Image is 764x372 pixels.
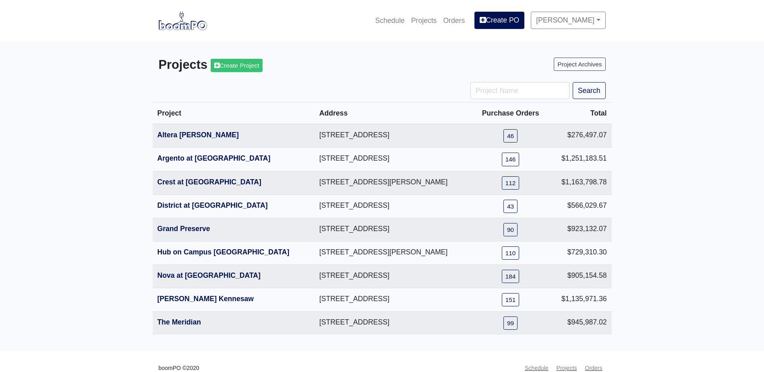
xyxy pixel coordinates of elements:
[315,241,472,265] td: [STREET_ADDRESS][PERSON_NAME]
[503,316,518,330] a: 99
[549,218,611,241] td: $923,132.07
[157,318,201,326] a: The Meridian
[503,129,518,143] a: 46
[157,248,290,256] a: Hub on Campus [GEOGRAPHIC_DATA]
[315,124,472,148] td: [STREET_ADDRESS]
[159,11,207,30] img: boomPO
[554,58,605,71] a: Project Archives
[440,12,468,29] a: Orders
[573,82,606,99] button: Search
[157,201,268,209] a: District at [GEOGRAPHIC_DATA]
[502,153,520,166] a: 146
[474,12,524,29] a: Create PO
[315,103,472,124] th: Address
[157,271,261,279] a: Nova at [GEOGRAPHIC_DATA]
[157,131,239,139] a: Altera [PERSON_NAME]
[502,270,520,283] a: 184
[472,103,549,124] th: Purchase Orders
[315,218,472,241] td: [STREET_ADDRESS]
[549,265,611,288] td: $905,154.58
[502,176,520,190] a: 112
[549,194,611,218] td: $566,029.67
[157,225,210,233] a: Grand Preserve
[372,12,408,29] a: Schedule
[211,59,263,72] a: Create Project
[503,200,518,213] a: 43
[159,58,376,72] h3: Projects
[549,148,611,171] td: $1,251,183.51
[408,12,440,29] a: Projects
[549,103,611,124] th: Total
[502,293,520,306] a: 151
[531,12,605,29] a: [PERSON_NAME]
[315,171,472,194] td: [STREET_ADDRESS][PERSON_NAME]
[315,194,472,218] td: [STREET_ADDRESS]
[549,241,611,265] td: $729,310.30
[315,288,472,312] td: [STREET_ADDRESS]
[315,312,472,335] td: [STREET_ADDRESS]
[549,171,611,194] td: $1,163,798.78
[549,288,611,312] td: $1,135,971.36
[315,148,472,171] td: [STREET_ADDRESS]
[502,246,520,260] a: 110
[157,295,254,303] a: [PERSON_NAME] Kennesaw
[549,124,611,148] td: $276,497.07
[549,312,611,335] td: $945,987.02
[503,223,518,236] a: 90
[157,178,261,186] a: Crest at [GEOGRAPHIC_DATA]
[153,103,315,124] th: Project
[470,82,569,99] input: Project Name
[157,154,271,162] a: Argento at [GEOGRAPHIC_DATA]
[315,265,472,288] td: [STREET_ADDRESS]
